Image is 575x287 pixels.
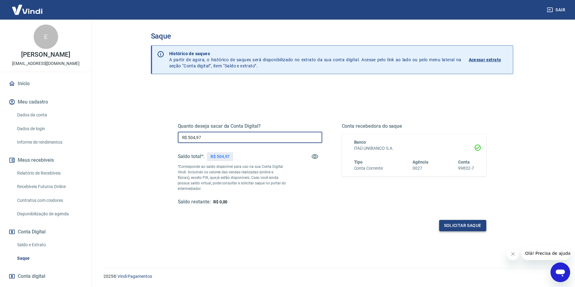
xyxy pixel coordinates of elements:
a: Contratos com credores [15,194,84,207]
h5: Saldo total*: [178,153,204,160]
a: Saque [15,252,84,265]
p: *Corresponde ao saldo disponível para uso na sua Conta Digital Vindi. Incluindo os valores das ve... [178,164,286,191]
button: Solicitar saque [439,220,486,231]
h6: 99832-7 [458,165,474,172]
a: Conta digital [7,270,84,283]
p: [EMAIL_ADDRESS][DOMAIN_NAME] [12,60,80,67]
a: Saldo e Extrato [15,239,84,251]
a: Relatório de Recebíveis [15,167,84,179]
p: A partir de agora, o histórico de saques será disponibilizado no extrato da sua conta digital. Ac... [169,51,461,69]
iframe: Mensagem da empresa [521,247,570,260]
span: Olá! Precisa de ajuda? [4,4,51,9]
h5: Conta recebedora do saque [342,123,486,129]
p: R$ 504,97 [211,153,230,160]
h5: Quanto deseja sacar da Conta Digital? [178,123,322,129]
p: 2025 © [103,273,560,280]
button: Meu cadastro [7,95,84,109]
a: Início [7,77,84,90]
span: Tipo [354,160,363,164]
span: Conta [458,160,470,164]
span: Banco [354,140,366,145]
a: Dados da conta [15,109,84,121]
iframe: Fechar mensagem [507,248,519,260]
h6: ITAÚ UNIBANCO S.A. [354,145,474,152]
p: Histórico de saques [169,51,461,57]
iframe: Botão para abrir a janela de mensagens [551,262,570,282]
img: Vindi [7,0,47,19]
a: Informe de rendimentos [15,136,84,149]
span: R$ 0,00 [213,199,228,204]
button: Meus recebíveis [7,153,84,167]
a: Recebíveis Futuros Online [15,180,84,193]
a: Dados de login [15,123,84,135]
h3: Saque [151,32,513,40]
p: Acessar extrato [469,57,501,63]
h6: 0027 [413,165,428,172]
h6: Conta Corrente [354,165,383,172]
button: Sair [546,4,568,16]
h5: Saldo restante: [178,199,211,205]
span: Conta digital [18,272,45,281]
div: E [34,25,58,49]
a: Acessar extrato [469,51,508,69]
a: Vindi Pagamentos [118,274,152,279]
span: Agência [413,160,428,164]
a: Disponibilização de agenda [15,208,84,220]
button: Conta Digital [7,225,84,239]
p: [PERSON_NAME] [21,51,70,58]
